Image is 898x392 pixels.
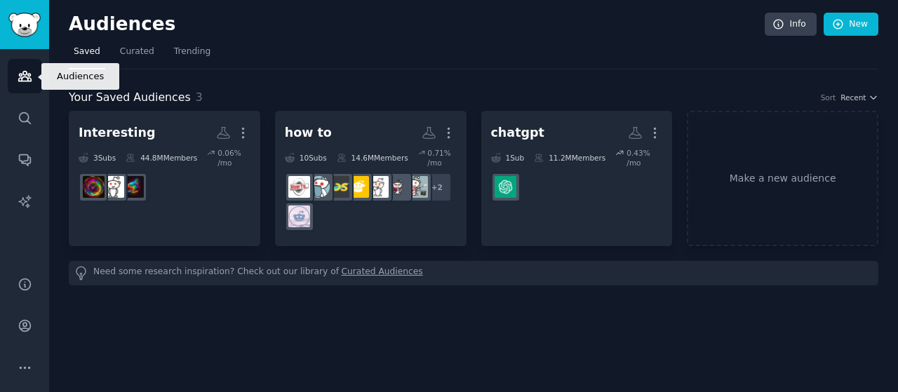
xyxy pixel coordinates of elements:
img: Damnthatsinteresting [83,176,105,198]
a: Info [765,13,817,36]
span: Your Saved Audiences [69,89,191,107]
img: DecidingToBeBetter [288,205,310,227]
div: 11.2M Members [534,148,605,168]
div: Need some research inspiration? Check out our library of [69,261,878,285]
a: New [824,13,878,36]
div: Interesting [79,124,155,142]
div: how to [285,124,332,142]
a: Saved [69,41,105,69]
div: 3 Sub s [79,148,116,168]
span: Curated [120,46,154,58]
img: InterestingVideoClips [122,176,144,198]
button: Recent [840,93,878,102]
img: 1DaySkill [328,176,349,198]
img: IWantToLearn [308,176,330,198]
img: howto [288,176,310,198]
div: 10 Sub s [285,148,327,168]
a: Interesting3Subs44.8MMembers0.06% /moInterestingVideoClipsmildlyinterestingDamnthatsinteresting [69,111,260,246]
a: Curated Audiences [342,266,423,281]
div: chatgpt [491,124,544,142]
span: Recent [840,93,866,102]
div: 44.8M Members [126,148,197,168]
img: Guitar [406,176,428,198]
a: Trending [169,41,215,69]
img: interesting [367,176,389,198]
span: 3 [196,90,203,104]
div: Sort [821,93,836,102]
img: GummySearch logo [8,13,41,37]
a: how to10Subs14.6MMembers0.71% /mo+2GuitarLearnUselessTalentsinterestingWatchandLearn1DaySkillIWan... [275,111,467,246]
div: 1 Sub [491,148,525,168]
a: Curated [115,41,159,69]
div: 0.06 % /mo [217,148,250,168]
a: chatgpt1Sub11.2MMembers0.43% /moChatGPT [481,111,673,246]
div: 0.71 % /mo [427,148,456,168]
span: Saved [74,46,100,58]
img: mildlyinteresting [102,176,124,198]
img: WatchandLearn [347,176,369,198]
h2: Audiences [69,13,765,36]
div: + 2 [422,173,452,202]
a: Make a new audience [687,111,878,246]
div: 14.6M Members [337,148,408,168]
img: ChatGPT [495,176,516,198]
span: Trending [174,46,210,58]
img: LearnUselessTalents [387,176,408,198]
div: 0.43 % /mo [626,148,662,168]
